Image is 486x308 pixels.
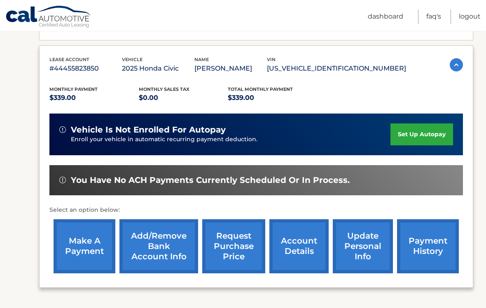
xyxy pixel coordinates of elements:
[368,9,403,24] a: Dashboard
[49,57,89,62] span: lease account
[49,86,98,92] span: Monthly Payment
[59,177,66,183] img: alert-white.svg
[397,219,459,273] a: payment history
[49,63,122,74] p: #44455823850
[202,219,265,273] a: request purchase price
[228,92,317,104] p: $339.00
[194,57,209,62] span: name
[269,219,329,273] a: account details
[390,123,453,145] a: set up autopay
[71,175,350,185] span: You have no ACH payments currently scheduled or in process.
[139,86,189,92] span: Monthly sales Tax
[122,63,194,74] p: 2025 Honda Civic
[49,92,139,104] p: $339.00
[119,219,198,273] a: Add/Remove bank account info
[450,58,463,71] img: accordion-active.svg
[54,219,115,273] a: make a payment
[228,86,293,92] span: Total Monthly Payment
[59,126,66,133] img: alert-white.svg
[459,9,481,24] a: Logout
[49,205,463,215] p: Select an option below:
[139,92,228,104] p: $0.00
[122,57,143,62] span: vehicle
[426,9,441,24] a: FAQ's
[267,63,406,74] p: [US_VEHICLE_IDENTIFICATION_NUMBER]
[5,5,92,29] a: Cal Automotive
[71,135,390,144] p: Enroll your vehicle in automatic recurring payment deduction.
[71,125,226,135] span: vehicle is not enrolled for autopay
[333,219,393,273] a: update personal info
[194,63,267,74] p: [PERSON_NAME]
[267,57,276,62] span: vin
